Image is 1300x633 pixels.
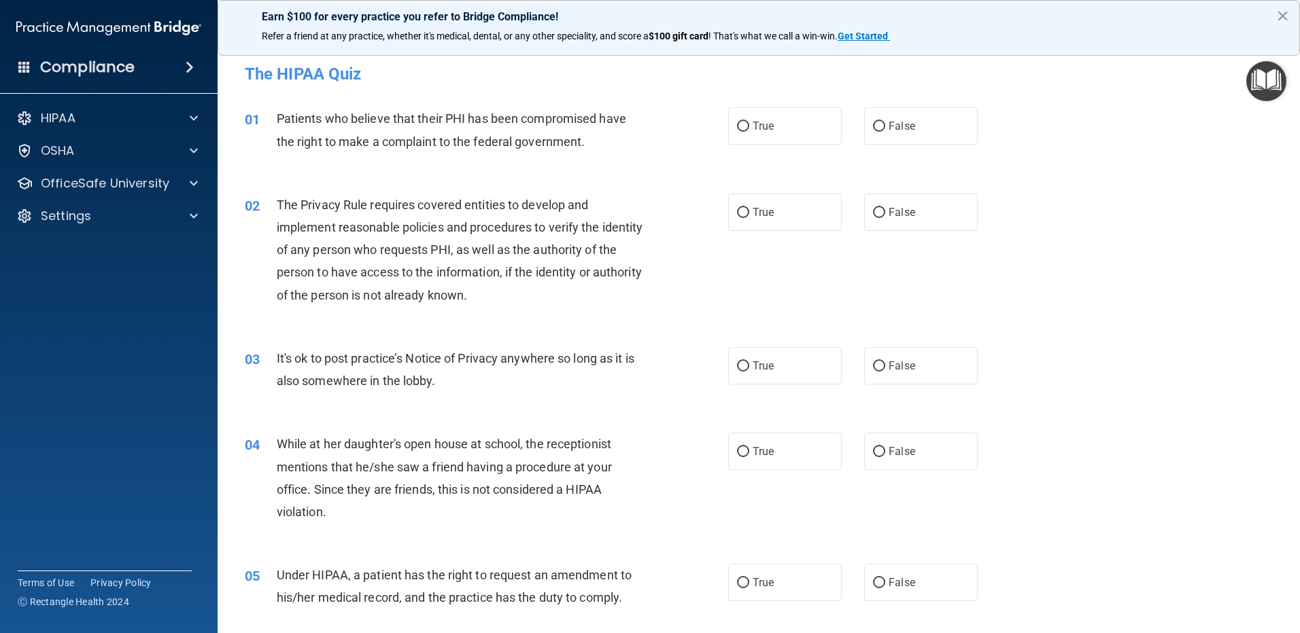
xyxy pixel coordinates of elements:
[90,576,152,590] a: Privacy Policy
[1065,537,1284,591] iframe: Drift Widget Chat Controller
[737,447,749,457] input: True
[41,175,169,192] p: OfficeSafe University
[838,31,890,41] a: Get Started
[41,208,91,224] p: Settings
[262,31,649,41] span: Refer a friend at any practice, whether it's medical, dental, or any other speciality, and score a
[16,14,201,41] img: PMB logo
[753,576,774,589] span: True
[889,359,915,372] span: False
[245,568,260,584] span: 05
[737,361,749,372] input: True
[16,208,198,224] a: Settings
[737,578,749,588] input: True
[873,122,885,132] input: False
[262,10,1256,23] p: Earn $100 for every practice you refer to Bridge Compliance!
[753,120,774,132] span: True
[245,351,260,367] span: 03
[873,361,885,372] input: False
[41,110,75,126] p: HIPAA
[1246,61,1286,101] button: Open Resource Center
[16,110,198,126] a: HIPAA
[41,143,75,159] p: OSHA
[753,445,774,458] span: True
[16,143,198,159] a: OSHA
[889,576,915,589] span: False
[18,576,74,590] a: Terms of Use
[737,122,749,132] input: True
[245,437,260,453] span: 04
[16,175,198,192] a: OfficeSafe University
[277,568,632,604] span: Under HIPAA, a patient has the right to request an amendment to his/her medical record, and the p...
[40,58,135,77] h4: Compliance
[873,447,885,457] input: False
[245,198,260,214] span: 02
[873,578,885,588] input: False
[18,595,129,609] span: Ⓒ Rectangle Health 2024
[889,206,915,219] span: False
[889,120,915,132] span: False
[889,445,915,458] span: False
[649,31,708,41] strong: $100 gift card
[1276,5,1289,26] button: Close
[753,206,774,219] span: True
[277,351,634,388] span: It's ok to post practice’s Notice of Privacy anywhere so long as it is also somewhere in the lobby.
[277,437,612,519] span: While at her daughter's open house at school, the receptionist mentions that he/she saw a friend ...
[873,208,885,218] input: False
[753,359,774,372] span: True
[838,31,888,41] strong: Get Started
[277,111,626,148] span: Patients who believe that their PHI has been compromised have the right to make a complaint to th...
[708,31,838,41] span: ! That's what we call a win-win.
[245,111,260,128] span: 01
[737,208,749,218] input: True
[277,198,643,302] span: The Privacy Rule requires covered entities to develop and implement reasonable policies and proce...
[245,65,1273,83] h4: The HIPAA Quiz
